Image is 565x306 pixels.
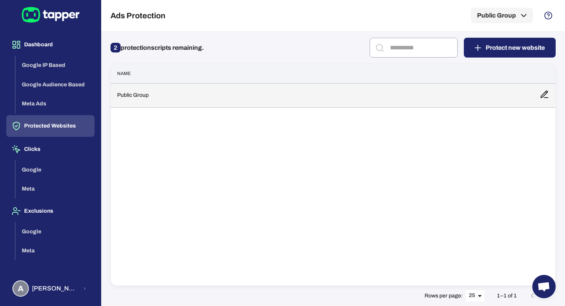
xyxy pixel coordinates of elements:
button: Meta Ads [16,94,95,114]
button: Google [16,222,95,241]
button: Google IP Based [16,56,95,75]
button: Dashboard [6,34,95,56]
button: Public Group [471,8,533,23]
a: Google Audience Based [16,80,95,87]
button: Google Audience Based [16,75,95,94]
a: Google [16,227,95,234]
button: Protected Websites [6,115,95,137]
a: Protected Websites [6,122,95,129]
p: 1–1 of 1 [497,292,517,299]
a: Dashboard [6,41,95,47]
button: Clicks [6,138,95,160]
a: Open chat [532,275,556,298]
a: Meta [16,247,95,254]
a: Exclusions [6,207,95,214]
button: Meta [16,179,95,199]
span: 2 [111,43,121,52]
th: Name [111,64,533,83]
button: Meta [16,241,95,261]
button: Google [16,160,95,180]
button: Exclusions [6,200,95,222]
p: protection scripts remaining. [111,42,204,54]
a: Google IP Based [16,61,95,68]
span: [PERSON_NAME] [PERSON_NAME] Koutsogianni [32,285,78,292]
button: A[PERSON_NAME] [PERSON_NAME] Koutsogianni [6,277,95,300]
a: Clicks [6,145,95,152]
div: A [12,280,29,297]
div: 25 [466,290,484,301]
a: Meta Ads [16,100,95,107]
a: Meta [16,185,95,192]
p: Rows per page: [425,292,463,299]
button: Protect new website [464,38,556,58]
h5: Ads Protection [111,11,165,20]
td: Public Group [111,83,533,107]
a: Google [16,166,95,172]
